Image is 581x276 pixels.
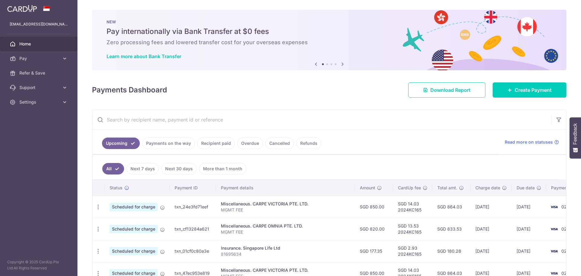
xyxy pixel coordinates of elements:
[296,138,321,149] a: Refunds
[221,207,350,213] p: MGMT FEE
[432,240,471,262] td: SGD 180.28
[107,27,552,36] h5: Pay internationally via Bank Transfer at $0 fees
[393,218,432,240] td: SGD 13.53 2024KC165
[221,267,350,273] div: Miscellaneous. CARPE VICTORIA PTE. LTD.
[512,218,546,240] td: [DATE]
[110,247,158,255] span: Scheduled for charge
[471,196,512,218] td: [DATE]
[10,21,68,27] p: [EMAIL_ADDRESS][DOMAIN_NAME]
[561,226,572,231] span: 0298
[221,223,350,229] div: Miscellaneous. CARPE OMNIA PTE. LTD.
[19,85,59,91] span: Support
[170,180,216,196] th: Payment ID
[512,240,546,262] td: [DATE]
[19,41,59,47] span: Home
[430,86,471,94] span: Download Report
[92,10,566,70] img: Bank transfer banner
[355,196,393,218] td: SGD 850.00
[199,163,246,175] a: More than 1 month
[355,240,393,262] td: SGD 177.35
[216,180,355,196] th: Payment details
[19,99,59,105] span: Settings
[19,55,59,62] span: Pay
[221,245,350,251] div: Insurance. Singapore Life Ltd
[107,53,181,59] a: Learn more about Bank Transfer
[221,229,350,235] p: MGMT FEE
[505,139,553,145] span: Read more on statuses
[142,138,195,149] a: Payments on the way
[432,218,471,240] td: SGD 833.53
[561,248,572,254] span: 0298
[221,251,350,257] p: 81695634
[102,163,124,175] a: All
[7,5,37,12] img: CardUp
[493,82,566,98] a: Create Payment
[398,185,421,191] span: CardUp fee
[110,185,123,191] span: Status
[515,86,552,94] span: Create Payment
[393,240,432,262] td: SGD 2.93 2024KC165
[548,203,560,211] img: Bank Card
[107,39,552,46] h6: Zero processing fees and lowered transfer cost for your overseas expenses
[512,196,546,218] td: [DATE]
[432,196,471,218] td: SGD 864.03
[437,185,457,191] span: Total amt.
[107,19,552,24] p: NEW
[110,203,158,211] span: Scheduled for charge
[517,185,535,191] span: Due date
[408,82,485,98] a: Download Report
[110,225,158,233] span: Scheduled for charge
[170,196,216,218] td: txn_24e3fd71eef
[561,204,572,209] span: 0298
[561,271,572,276] span: 0298
[265,138,294,149] a: Cancelled
[548,248,560,255] img: Bank Card
[237,138,263,149] a: Overdue
[221,201,350,207] div: Miscellaneous. CARPE VICTORIA PTE. LTD.
[570,117,581,158] button: Feedback - Show survey
[542,258,575,273] iframe: Opens a widget where you can find more information
[573,123,578,145] span: Feedback
[360,185,375,191] span: Amount
[102,138,140,149] a: Upcoming
[92,85,167,95] h4: Payments Dashboard
[471,240,512,262] td: [DATE]
[19,70,59,76] span: Refer & Save
[475,185,500,191] span: Charge date
[505,139,559,145] a: Read more on statuses
[355,218,393,240] td: SGD 820.00
[393,196,432,218] td: SGD 14.03 2024KC165
[126,163,159,175] a: Next 7 days
[170,218,216,240] td: txn_cf13284a621
[92,110,552,129] input: Search by recipient name, payment id or reference
[170,240,216,262] td: txn_01cf0c80a3e
[548,225,560,233] img: Bank Card
[197,138,235,149] a: Recipient paid
[161,163,197,175] a: Next 30 days
[471,218,512,240] td: [DATE]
